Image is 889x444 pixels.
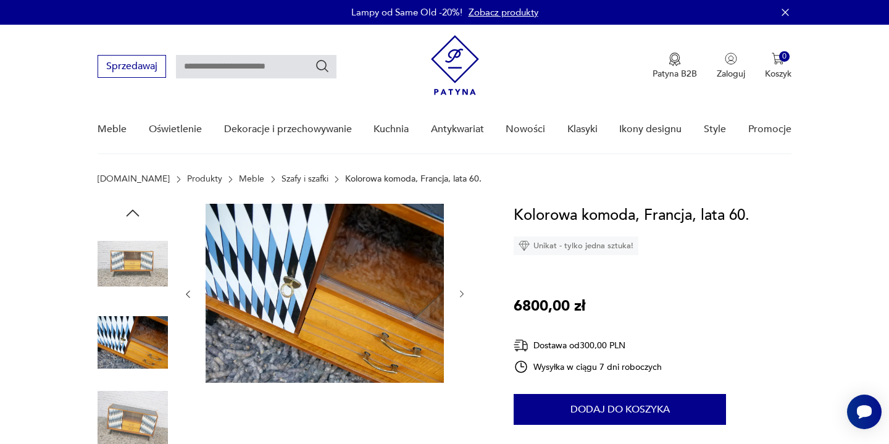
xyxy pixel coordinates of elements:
img: Zdjęcie produktu Kolorowa komoda, Francja, lata 60. [206,204,444,383]
button: Szukaj [315,59,330,73]
a: Ikona medaluPatyna B2B [653,52,697,80]
img: Zdjęcie produktu Kolorowa komoda, Francja, lata 60. [98,308,168,378]
img: Ikona diamentu [519,240,530,251]
a: Oświetlenie [149,106,202,153]
img: Zdjęcie produktu Kolorowa komoda, Francja, lata 60. [98,228,168,299]
button: Patyna B2B [653,52,697,80]
img: Ikona koszyka [772,52,784,65]
button: 0Koszyk [765,52,791,80]
a: Ikony designu [619,106,682,153]
p: 6800,00 zł [514,295,585,318]
p: Kolorowa komoda, Francja, lata 60. [345,174,482,184]
p: Koszyk [765,68,791,80]
div: Wysyłka w ciągu 7 dni roboczych [514,359,662,374]
img: Ikonka użytkownika [725,52,737,65]
a: Zobacz produkty [469,6,538,19]
a: Klasyki [567,106,598,153]
div: Dostawa od 300,00 PLN [514,338,662,353]
a: Sprzedawaj [98,63,166,72]
iframe: Smartsupp widget button [847,395,882,429]
p: Zaloguj [717,68,745,80]
img: Ikona medalu [669,52,681,66]
p: Patyna B2B [653,68,697,80]
button: Dodaj do koszyka [514,394,726,425]
div: Unikat - tylko jedna sztuka! [514,237,638,255]
a: Meble [239,174,264,184]
a: [DOMAIN_NAME] [98,174,170,184]
a: Dekoracje i przechowywanie [224,106,352,153]
a: Szafy i szafki [282,174,328,184]
a: Style [704,106,726,153]
a: Promocje [748,106,791,153]
img: Ikona dostawy [514,338,528,353]
h1: Kolorowa komoda, Francja, lata 60. [514,204,749,227]
img: Patyna - sklep z meblami i dekoracjami vintage [431,35,479,95]
button: Zaloguj [717,52,745,80]
button: Sprzedawaj [98,55,166,78]
a: Meble [98,106,127,153]
a: Antykwariat [431,106,484,153]
div: 0 [779,51,790,62]
a: Kuchnia [374,106,409,153]
a: Nowości [506,106,545,153]
p: Lampy od Same Old -20%! [351,6,462,19]
a: Produkty [187,174,222,184]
